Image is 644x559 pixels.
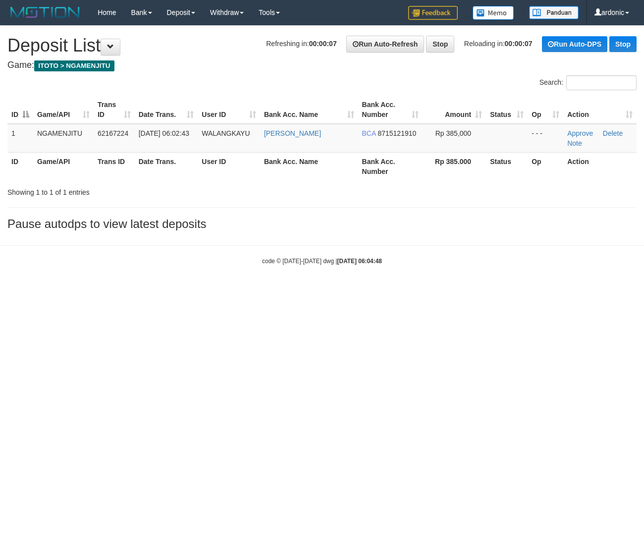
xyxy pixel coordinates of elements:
th: ID [7,152,33,180]
td: - - - [528,124,563,153]
th: Bank Acc. Name: activate to sort column ascending [260,96,358,124]
label: Search: [539,75,637,90]
a: Run Auto-DPS [542,36,607,52]
td: NGAMENJITU [33,124,94,153]
strong: [DATE] 06:04:48 [337,258,382,265]
th: ID: activate to sort column descending [7,96,33,124]
th: Op: activate to sort column ascending [528,96,563,124]
th: Trans ID: activate to sort column ascending [94,96,135,124]
th: Rp 385.000 [423,152,486,180]
td: 1 [7,124,33,153]
h1: Deposit List [7,36,637,56]
img: panduan.png [529,6,579,19]
small: code © [DATE]-[DATE] dwg | [262,258,382,265]
th: Op [528,152,563,180]
th: Trans ID [94,152,135,180]
div: Showing 1 to 1 of 1 entries [7,183,261,197]
th: Date Trans. [135,152,198,180]
th: Status: activate to sort column ascending [486,96,528,124]
a: Delete [603,129,623,137]
span: Reloading in: [464,40,533,48]
th: Action [563,152,637,180]
th: Amount: activate to sort column ascending [423,96,486,124]
h4: Game: [7,60,637,70]
span: ITOTO > NGAMENJITU [34,60,114,71]
span: WALANGKAYU [202,129,250,137]
h3: Pause autodps to view latest deposits [7,218,637,230]
th: Status [486,152,528,180]
span: BCA [362,129,376,137]
th: Game/API: activate to sort column ascending [33,96,94,124]
a: Stop [609,36,637,52]
a: Run Auto-Refresh [346,36,424,53]
a: Approve [567,129,593,137]
span: [DATE] 06:02:43 [139,129,189,137]
th: Bank Acc. Name [260,152,358,180]
th: Game/API [33,152,94,180]
th: User ID [198,152,260,180]
strong: 00:00:07 [309,40,337,48]
a: Note [567,139,582,147]
img: Feedback.jpg [408,6,458,20]
th: User ID: activate to sort column ascending [198,96,260,124]
span: Copy 8715121910 to clipboard [377,129,416,137]
span: Refreshing in: [266,40,336,48]
img: MOTION_logo.png [7,5,83,20]
th: Date Trans.: activate to sort column ascending [135,96,198,124]
th: Bank Acc. Number: activate to sort column ascending [358,96,423,124]
span: Rp 385,000 [435,129,471,137]
strong: 00:00:07 [505,40,533,48]
th: Action: activate to sort column ascending [563,96,637,124]
a: Stop [426,36,454,53]
img: Button%20Memo.svg [473,6,514,20]
a: [PERSON_NAME] [264,129,321,137]
input: Search: [566,75,637,90]
span: 62167224 [98,129,128,137]
th: Bank Acc. Number [358,152,423,180]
